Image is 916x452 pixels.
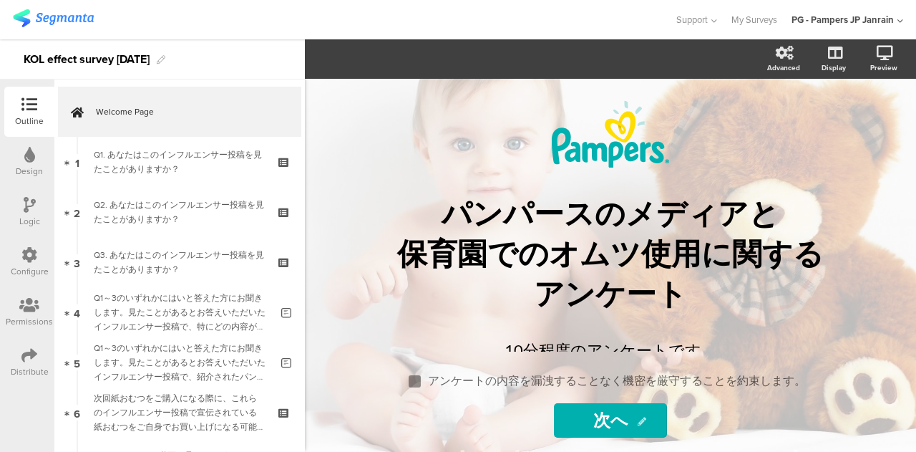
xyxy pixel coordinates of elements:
a: 2 Q2. あなたはこのインフルエンサー投稿を見たことがありますか？ [58,187,301,237]
a: 1 Q1. あなたはこのインフルエンサー投稿を見たことがありますか？ [58,137,301,187]
div: Display [822,62,846,73]
span: 1 [75,154,79,170]
div: PG - Pampers JP Janrain [791,13,894,27]
p: 10分程度のアンケートです。 [360,338,861,362]
div: Q2. あなたはこのインフルエンサー投稿を見たことがありますか？ [94,198,265,226]
div: Configure [11,265,49,278]
input: Start [554,403,667,438]
span: 3 [74,254,80,270]
span: Support [676,13,708,27]
img: segmanta logo [13,9,94,27]
div: Q1. あなたはこのインフルエンサー投稿を見たことがありますか？ [94,148,265,176]
span: 2 [74,204,80,220]
a: 4 Q1～3のいずれかにはいと答えた方にお聞きします。見たことがあるとお答えいただいたインフルエンサー投稿で、特にどの内容が印象に残りましたか？ [58,287,301,337]
p: アンケートの内容を漏洩することなく機密を厳守することを約束します。 [428,373,806,389]
span: Welcome Page [96,105,279,119]
p: 保育園でのオムツ使用に関する [346,234,875,274]
p: パンパースのメディアと [346,194,875,234]
div: Q3. あなたはこのインフルエンサー投稿を見たことがありますか？ [94,248,265,277]
a: 6 次回紙おむつをご購入になる際に、これらのインフルエンサー投稿で宣伝されている紙おむつをご自身でお買い上げになる可能性がどのくらいあるかをお答えください。 [58,388,301,438]
a: Welcome Page [58,87,301,137]
span: 5 [74,355,80,370]
a: 3 Q3. あなたはこのインフルエンサー投稿を見たことがありますか？ [58,237,301,287]
div: Q1～3のいずれかにはいと答えた方にお聞きします。見たことがあるとお答えいただいたインフルエンサー投稿で、特にどの内容が印象に残りましたか？ [94,291,271,334]
div: Distribute [11,365,49,378]
div: Advanced [767,62,800,73]
div: Outline [15,115,44,128]
div: KOL effect survey [DATE] [24,48,150,71]
a: 5 Q1～3のいずれかにはいと答えた方にお聞きします。見たことがあるとお答えいただいたインフルエンサー投稿で、紹介されたパンパース製品の便益や魅力について、どう感じられましたか？ [58,337,301,388]
div: Preview [870,62,897,73]
div: Logic [19,215,40,228]
div: Design [16,165,43,178]
span: 4 [74,304,80,320]
div: Permissions [6,315,53,328]
div: 次回紙おむつをご購入になる際に、これらのインフルエンサー投稿で宣伝されている紙おむつをご自身でお買い上げになる可能性がどのくらいあるかをお答えください。 [94,391,265,434]
div: Q1～3のいずれかにはいと答えた方にお聞きします。見たことがあるとお答えいただいたインフルエンサー投稿で、紹介されたパンパース製品の便益や魅力について、どう感じられましたか？ [94,341,271,384]
span: 6 [74,405,80,420]
p: アンケート [346,274,875,314]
